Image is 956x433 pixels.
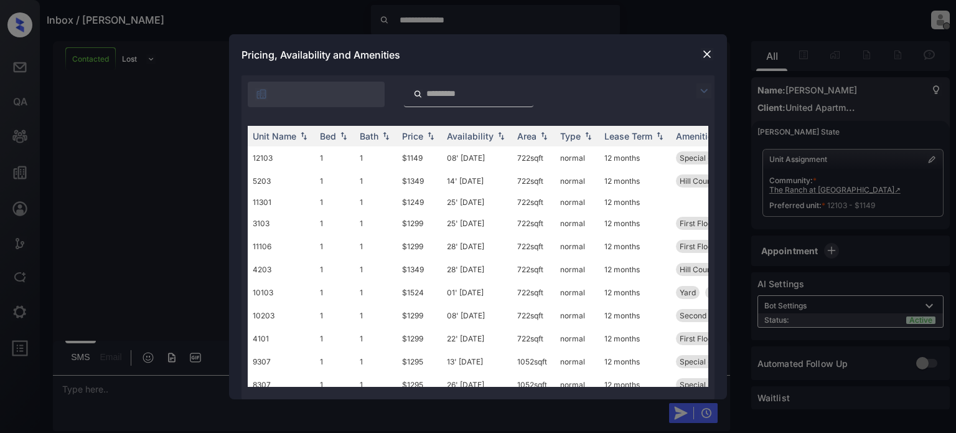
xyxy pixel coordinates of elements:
[315,235,355,258] td: 1
[315,146,355,169] td: 1
[315,193,355,212] td: 1
[512,373,555,396] td: 1052 sqft
[355,373,397,396] td: 1
[599,212,671,235] td: 12 months
[424,131,437,140] img: sorting
[397,350,442,373] td: $1295
[447,131,494,141] div: Availability
[604,131,652,141] div: Lease Term
[248,350,315,373] td: 9307
[555,350,599,373] td: normal
[680,380,721,389] span: Special - 01
[442,235,512,258] td: 28' [DATE]
[599,193,671,212] td: 12 months
[442,169,512,193] td: 14' [DATE]
[355,235,397,258] td: 1
[512,304,555,327] td: 722 sqft
[512,235,555,258] td: 722 sqft
[315,212,355,235] td: 1
[397,169,442,193] td: $1349
[315,304,355,327] td: 1
[599,350,671,373] td: 12 months
[337,131,350,140] img: sorting
[512,212,555,235] td: 722 sqft
[599,146,671,169] td: 12 months
[555,235,599,258] td: normal
[360,131,378,141] div: Bath
[599,258,671,281] td: 12 months
[676,131,718,141] div: Amenities
[397,281,442,304] td: $1524
[582,131,594,140] img: sorting
[355,212,397,235] td: 1
[442,258,512,281] td: 28' [DATE]
[315,350,355,373] td: 1
[248,327,315,350] td: 4101
[442,281,512,304] td: 01' [DATE]
[680,357,721,366] span: Special - 01
[320,131,336,141] div: Bed
[355,258,397,281] td: 1
[315,373,355,396] td: 1
[248,169,315,193] td: 5203
[315,327,355,350] td: 1
[517,131,537,141] div: Area
[680,219,735,228] span: First Floor Lev...
[599,235,671,258] td: 12 months
[229,34,727,75] div: Pricing, Availability and Amenities
[397,193,442,212] td: $1249
[555,212,599,235] td: normal
[680,176,736,186] span: Hill Country Vi...
[397,235,442,258] td: $1299
[555,258,599,281] td: normal
[355,281,397,304] td: 1
[555,281,599,304] td: normal
[442,373,512,396] td: 26' [DATE]
[599,281,671,304] td: 12 months
[495,131,507,140] img: sorting
[442,212,512,235] td: 25' [DATE]
[397,304,442,327] td: $1299
[555,304,599,327] td: normal
[397,212,442,235] td: $1299
[442,304,512,327] td: 08' [DATE]
[402,131,423,141] div: Price
[397,146,442,169] td: $1149
[355,304,397,327] td: 1
[315,258,355,281] td: 1
[253,131,296,141] div: Unit Name
[248,304,315,327] td: 10203
[355,146,397,169] td: 1
[654,131,666,140] img: sorting
[560,131,581,141] div: Type
[355,350,397,373] td: 1
[248,193,315,212] td: 11301
[442,350,512,373] td: 13' [DATE]
[680,334,735,343] span: First Floor Lev...
[248,212,315,235] td: 3103
[555,373,599,396] td: normal
[315,169,355,193] td: 1
[442,327,512,350] td: 22' [DATE]
[512,169,555,193] td: 722 sqft
[512,146,555,169] td: 722 sqft
[512,327,555,350] td: 722 sqft
[680,242,735,251] span: First Floor Lev...
[248,373,315,396] td: 8307
[397,258,442,281] td: $1349
[397,373,442,396] td: $1295
[599,327,671,350] td: 12 months
[248,281,315,304] td: 10103
[355,193,397,212] td: 1
[696,83,711,98] img: icon-zuma
[701,48,713,60] img: close
[680,153,721,163] span: Special - 01
[555,169,599,193] td: normal
[599,304,671,327] td: 12 months
[512,281,555,304] td: 722 sqft
[413,88,423,100] img: icon-zuma
[248,235,315,258] td: 11106
[355,169,397,193] td: 1
[442,146,512,169] td: 08' [DATE]
[680,311,743,320] span: Second Floor Le...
